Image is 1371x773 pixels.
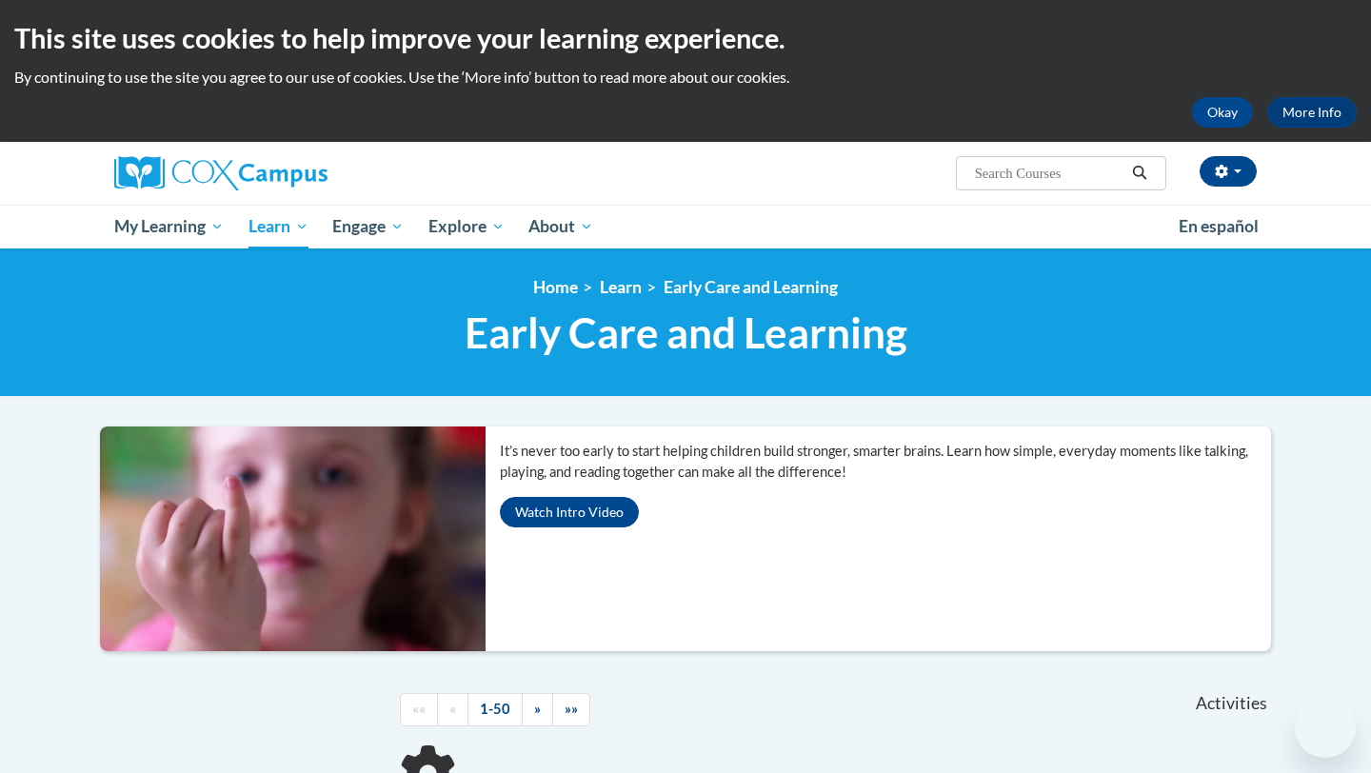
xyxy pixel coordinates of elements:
span: Learn [248,215,308,238]
iframe: Button to launch messaging window [1295,697,1356,758]
a: My Learning [102,205,236,248]
a: Explore [416,205,517,248]
span: »» [565,701,578,717]
a: End [552,693,590,726]
span: Engage [332,215,404,238]
a: About [517,205,606,248]
h2: This site uses cookies to help improve your learning experience. [14,19,1357,57]
input: Search Courses [973,162,1125,185]
button: Watch Intro Video [500,497,639,527]
button: Search [1125,162,1154,185]
span: » [534,701,541,717]
a: Previous [437,693,468,726]
a: Home [533,277,578,297]
div: Main menu [86,205,1285,248]
span: About [528,215,593,238]
a: Begining [400,693,438,726]
span: Early Care and Learning [465,307,907,358]
span: Activities [1196,693,1267,714]
a: En español [1166,207,1271,247]
button: Okay [1192,97,1253,128]
a: Engage [320,205,416,248]
span: « [449,701,456,717]
span: En español [1179,216,1259,236]
a: 1-50 [467,693,523,726]
a: Learn [600,277,642,297]
a: More Info [1267,97,1357,128]
p: By continuing to use the site you agree to our use of cookies. Use the ‘More info’ button to read... [14,67,1357,88]
a: Learn [236,205,321,248]
a: Next [522,693,553,726]
span: «« [412,701,426,717]
p: It’s never too early to start helping children build stronger, smarter brains. Learn how simple, ... [500,441,1271,483]
button: Account Settings [1200,156,1257,187]
img: Cox Campus [114,156,328,190]
span: Explore [428,215,505,238]
a: Cox Campus [114,156,476,190]
a: Early Care and Learning [664,277,838,297]
span: My Learning [114,215,224,238]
